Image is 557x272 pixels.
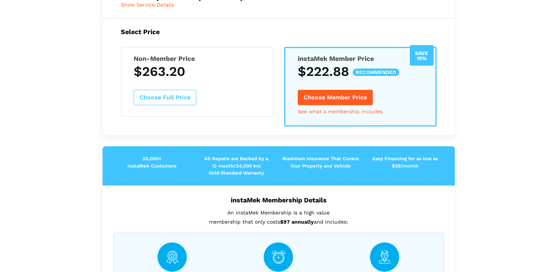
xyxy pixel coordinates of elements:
[114,208,444,226] p: An instaMek Membership is a high value membership that only costs and includes:
[194,155,278,177] p: All Repairs are Backed by a 12 month/24,000 km Gold Standard Warranty
[279,155,363,169] p: Maximum insurance That Covers Your Property and Vehicle
[110,155,194,169] p: 20,000+ instaMek Customers
[134,64,260,79] h3: $263.20
[280,219,314,225] strong: $97 annually
[298,109,383,114] a: See what a membership includes
[114,196,444,204] h5: instaMek Membership Details
[410,45,434,66] div: Save 15%
[298,90,373,105] button: Choose Member Price
[363,155,447,169] p: Easy Financing for as low as $39/month
[298,55,423,62] h5: instaMek Member Price
[121,28,437,36] h5: Select Price
[134,55,260,62] h5: Non-Member Price
[353,69,399,76] span: recommended
[121,2,174,8] span: Show Service Details
[134,90,196,105] button: Choose Full Price
[298,64,423,79] h3: $222.88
